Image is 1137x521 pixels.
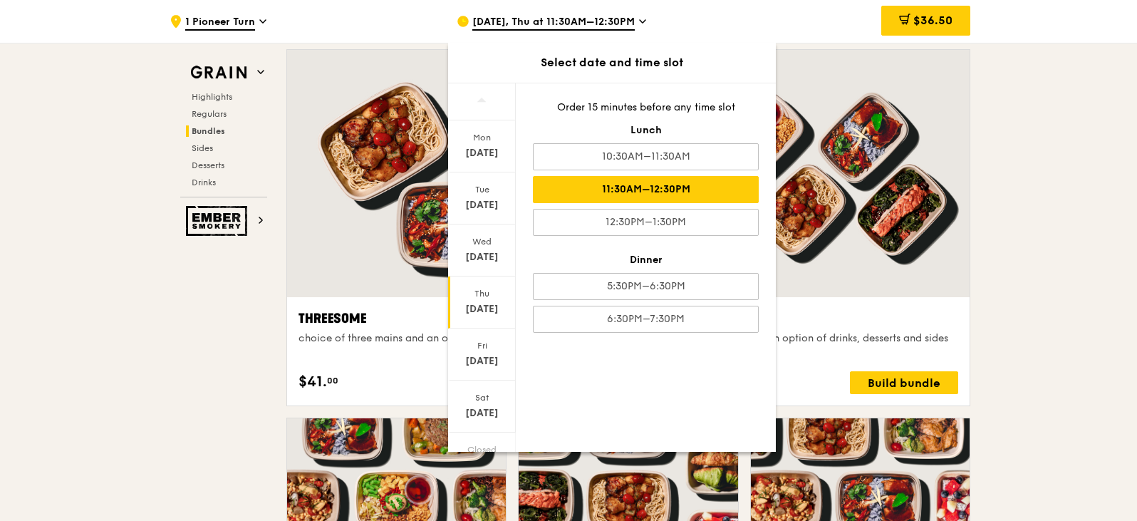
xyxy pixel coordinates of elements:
[450,132,514,143] div: Mon
[192,177,216,187] span: Drinks
[450,184,514,195] div: Tue
[450,340,514,351] div: Fri
[298,309,611,329] div: Threesome
[533,306,759,333] div: 6:30PM–7:30PM
[450,198,514,212] div: [DATE]
[533,209,759,236] div: 12:30PM–1:30PM
[298,371,327,393] span: $41.
[450,302,514,316] div: [DATE]
[192,92,232,102] span: Highlights
[327,375,338,386] span: 00
[450,392,514,403] div: Sat
[533,176,759,203] div: 11:30AM–12:30PM
[298,331,611,346] div: choice of three mains and an option of drinks, desserts and sides
[533,143,759,170] div: 10:30AM–11:30AM
[448,54,776,71] div: Select date and time slot
[533,123,759,138] div: Lunch
[646,309,958,329] div: Fivesome
[472,15,635,31] span: [DATE], Thu at 11:30AM–12:30PM
[192,126,225,136] span: Bundles
[450,406,514,421] div: [DATE]
[450,250,514,264] div: [DATE]
[186,60,251,86] img: Grain web logo
[185,15,255,31] span: 1 Pioneer Turn
[192,143,213,153] span: Sides
[450,146,514,160] div: [DATE]
[192,109,227,119] span: Regulars
[450,288,514,299] div: Thu
[533,253,759,267] div: Dinner
[450,236,514,247] div: Wed
[646,331,958,346] div: choice of five mains and an option of drinks, desserts and sides
[192,160,224,170] span: Desserts
[533,273,759,300] div: 5:30PM–6:30PM
[913,14,952,27] span: $36.50
[186,206,251,236] img: Ember Smokery web logo
[450,444,514,455] div: Closed
[450,354,514,368] div: [DATE]
[533,100,759,115] div: Order 15 minutes before any time slot
[850,371,958,394] div: Build bundle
